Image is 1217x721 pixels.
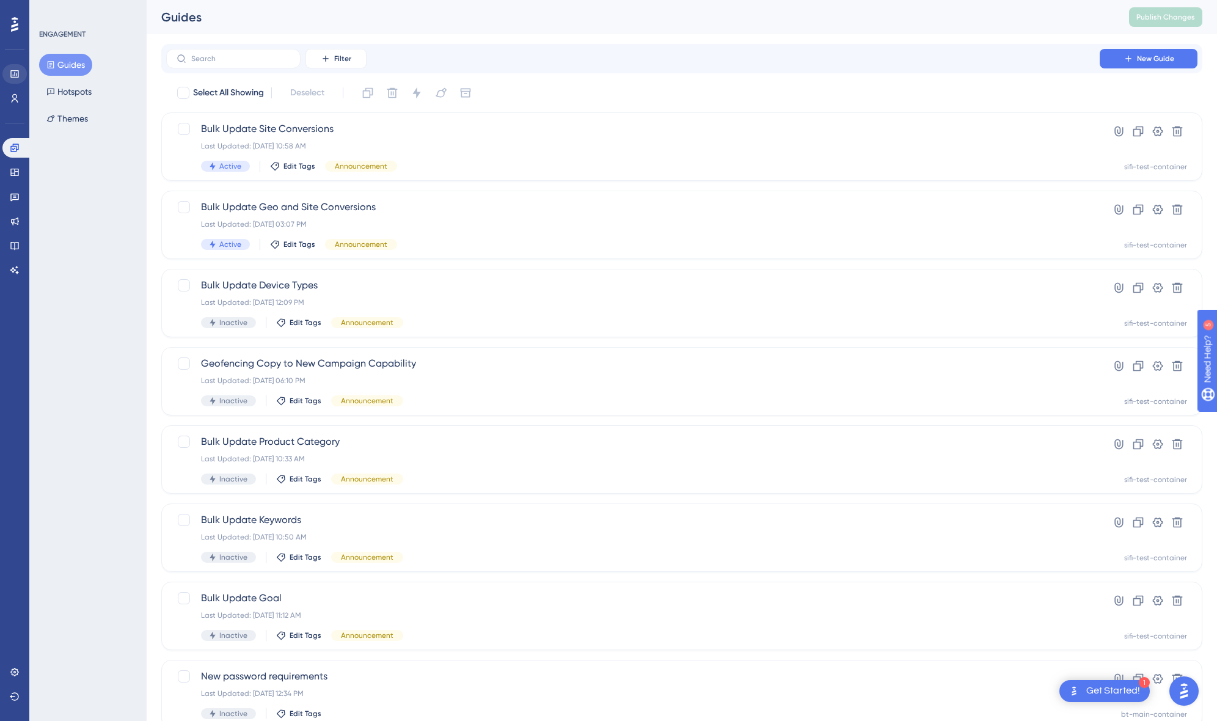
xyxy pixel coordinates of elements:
[276,318,321,328] button: Edit Tags
[276,552,321,562] button: Edit Tags
[335,240,387,249] span: Announcement
[1124,475,1187,485] div: sifi-test-container
[219,709,247,719] span: Inactive
[85,6,89,16] div: 5
[290,86,324,100] span: Deselect
[290,631,321,640] span: Edit Tags
[219,552,247,562] span: Inactive
[201,610,1065,620] div: Last Updated: [DATE] 11:12 AM
[1067,684,1081,698] img: launcher-image-alternative-text
[270,161,315,171] button: Edit Tags
[201,591,1065,606] span: Bulk Update Goal
[219,396,247,406] span: Inactive
[201,141,1065,151] div: Last Updated: [DATE] 10:58 AM
[219,474,247,484] span: Inactive
[161,9,1098,26] div: Guides
[1059,680,1150,702] div: Open Get Started! checklist, remaining modules: 1
[290,552,321,562] span: Edit Tags
[29,3,76,18] span: Need Help?
[201,376,1065,386] div: Last Updated: [DATE] 06:10 PM
[290,318,321,328] span: Edit Tags
[1124,631,1187,641] div: sifi-test-container
[1124,397,1187,406] div: sifi-test-container
[201,200,1065,214] span: Bulk Update Geo and Site Conversions
[341,396,393,406] span: Announcement
[219,631,247,640] span: Inactive
[1124,553,1187,563] div: sifi-test-container
[201,669,1065,684] span: New password requirements
[1139,677,1150,688] div: 1
[201,689,1065,698] div: Last Updated: [DATE] 12:34 PM
[39,108,95,130] button: Themes
[283,240,315,249] span: Edit Tags
[201,278,1065,293] span: Bulk Update Device Types
[1121,709,1187,719] div: bt-main-container
[1166,673,1202,709] iframe: UserGuiding AI Assistant Launcher
[276,631,321,640] button: Edit Tags
[1086,684,1140,698] div: Get Started!
[201,454,1065,464] div: Last Updated: [DATE] 10:33 AM
[335,161,387,171] span: Announcement
[341,552,393,562] span: Announcement
[201,532,1065,542] div: Last Updated: [DATE] 10:50 AM
[201,513,1065,527] span: Bulk Update Keywords
[290,709,321,719] span: Edit Tags
[276,396,321,406] button: Edit Tags
[334,54,351,64] span: Filter
[279,82,335,104] button: Deselect
[341,474,393,484] span: Announcement
[39,29,86,39] div: ENGAGEMENT
[276,709,321,719] button: Edit Tags
[305,49,367,68] button: Filter
[290,474,321,484] span: Edit Tags
[1129,7,1202,27] button: Publish Changes
[219,318,247,328] span: Inactive
[1100,49,1197,68] button: New Guide
[1136,12,1195,22] span: Publish Changes
[1124,318,1187,328] div: sifi-test-container
[39,81,99,103] button: Hotspots
[201,122,1065,136] span: Bulk Update Site Conversions
[1124,162,1187,172] div: sifi-test-container
[191,54,290,63] input: Search
[270,240,315,249] button: Edit Tags
[193,86,264,100] span: Select All Showing
[201,356,1065,371] span: Geofencing Copy to New Campaign Capability
[39,54,92,76] button: Guides
[201,434,1065,449] span: Bulk Update Product Category
[341,631,393,640] span: Announcement
[219,161,241,171] span: Active
[219,240,241,249] span: Active
[201,219,1065,229] div: Last Updated: [DATE] 03:07 PM
[1137,54,1174,64] span: New Guide
[283,161,315,171] span: Edit Tags
[276,474,321,484] button: Edit Tags
[341,318,393,328] span: Announcement
[201,298,1065,307] div: Last Updated: [DATE] 12:09 PM
[1124,240,1187,250] div: sifi-test-container
[290,396,321,406] span: Edit Tags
